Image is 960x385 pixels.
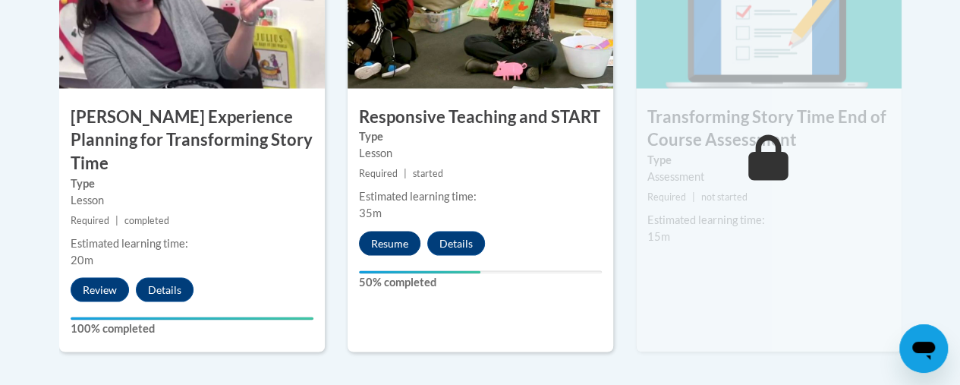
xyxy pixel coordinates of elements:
span: not started [701,191,748,202]
div: Estimated learning time: [647,211,890,228]
span: Required [359,167,398,178]
span: Required [71,214,109,226]
span: | [404,167,407,178]
span: | [115,214,118,226]
div: Lesson [71,191,313,208]
button: Details [427,231,485,255]
label: 100% completed [71,320,313,336]
button: Review [71,277,129,301]
span: 35m [359,206,382,219]
span: started [413,167,443,178]
label: 50% completed [359,273,602,290]
label: Type [359,128,602,144]
h3: Transforming Story Time End of Course Assessment [636,105,902,152]
button: Details [136,277,194,301]
h3: [PERSON_NAME] Experience Planning for Transforming Story Time [59,105,325,175]
div: Assessment [647,168,890,185]
div: Your progress [71,317,313,320]
div: Your progress [359,270,480,273]
label: Type [71,175,313,191]
div: Estimated learning time: [71,235,313,251]
span: completed [124,214,169,226]
div: Estimated learning time: [359,188,602,204]
iframe: Button to launch messaging window [899,324,948,373]
span: 15m [647,229,670,242]
label: Type [647,151,890,168]
h3: Responsive Teaching and START [348,105,613,128]
div: Lesson [359,144,602,161]
span: Required [647,191,686,202]
span: | [692,191,695,202]
button: Resume [359,231,420,255]
span: 20m [71,253,93,266]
